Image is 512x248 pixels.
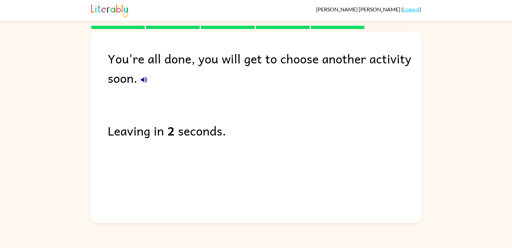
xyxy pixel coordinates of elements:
div: Leaving in seconds. [108,121,421,140]
b: 2 [167,121,175,140]
a: Logout [403,6,419,12]
img: Literably [91,3,128,17]
span: [PERSON_NAME] [PERSON_NAME] [316,6,401,12]
div: ( ) [316,6,421,12]
div: You're all done, you will get to choose another activity soon. [108,49,421,87]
